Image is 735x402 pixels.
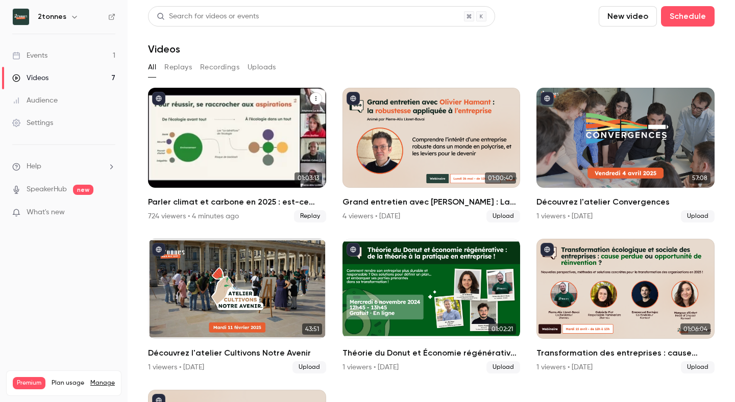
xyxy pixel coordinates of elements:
h2: Découvrez l'atelier Cultivons Notre Avenir [148,347,326,359]
span: new [73,185,93,195]
span: Premium [13,377,45,389]
span: 01:03:13 [295,172,322,184]
div: Audience [12,95,58,106]
h2: Théorie du Donut et Économie régénérative : quelle pratique en entreprise ? [342,347,521,359]
a: 57:08Découvrez l'atelier Convergences1 viewers • [DATE]Upload [536,88,715,222]
h2: Découvrez l'atelier Convergences [536,196,715,208]
div: 1 viewers • [DATE] [148,362,204,372]
h2: Transformation des entreprises : cause perdue ou opportunité de réinvention ? [536,347,715,359]
li: Théorie du Donut et Économie régénérative : quelle pratique en entreprise ? [342,239,521,373]
button: published [541,243,554,256]
li: Découvrez l'atelier Cultivons Notre Avenir [148,239,326,373]
a: 01:00:40Grand entretien avec [PERSON_NAME] : La robustesse appliquée aux entreprises4 viewers • ... [342,88,521,222]
span: 01:00:40 [485,172,516,184]
button: published [347,243,360,256]
button: Recordings [200,59,239,76]
div: 4 viewers • [DATE] [342,211,400,221]
img: 2tonnes [13,9,29,25]
a: SpeakerHub [27,184,67,195]
span: 01:02:21 [488,323,516,335]
div: Search for videos or events [157,11,259,22]
h2: Parler climat et carbone en 2025 : est-ce bien raisonnable ? [148,196,326,208]
a: 01:06:04Transformation des entreprises : cause perdue ou opportunité de réinvention ?1 viewers • ... [536,239,715,373]
span: Help [27,161,41,172]
button: Replays [164,59,192,76]
span: 43:51 [302,323,322,335]
button: published [541,92,554,105]
div: 1 viewers • [DATE] [536,362,593,372]
div: Settings [12,118,53,128]
a: 01:02:21Théorie du Donut et Économie régénérative : quelle pratique en entreprise ?1 viewers • [D... [342,239,521,373]
span: Upload [681,361,715,373]
h1: Videos [148,43,180,55]
iframe: Noticeable Trigger [103,208,115,217]
span: Upload [681,210,715,222]
li: Découvrez l'atelier Convergences [536,88,715,222]
span: Plan usage [52,379,84,387]
li: Transformation des entreprises : cause perdue ou opportunité de réinvention ? [536,239,715,373]
li: help-dropdown-opener [12,161,115,172]
button: All [148,59,156,76]
a: Manage [90,379,115,387]
a: 01:03:13Parler climat et carbone en 2025 : est-ce bien raisonnable ?724 viewers • 4 minutes agoRe... [148,88,326,222]
h6: 2tonnes [38,12,66,22]
div: 1 viewers • [DATE] [536,211,593,221]
span: What's new [27,207,65,218]
span: 57:08 [689,172,710,184]
div: Videos [12,73,48,83]
button: published [347,92,360,105]
button: Schedule [661,6,715,27]
button: published [152,92,165,105]
button: published [152,243,165,256]
li: Parler climat et carbone en 2025 : est-ce bien raisonnable ? [148,88,326,222]
a: 43:51Découvrez l'atelier Cultivons Notre Avenir1 viewers • [DATE]Upload [148,239,326,373]
button: Uploads [248,59,276,76]
span: Upload [486,361,520,373]
section: Videos [148,6,715,396]
div: 1 viewers • [DATE] [342,362,399,372]
button: New video [599,6,657,27]
span: Replay [294,210,326,222]
span: 01:06:04 [680,323,710,335]
h2: Grand entretien avec [PERSON_NAME] : La robustesse appliquée aux entreprises [342,196,521,208]
div: 724 viewers • 4 minutes ago [148,211,239,221]
div: Events [12,51,47,61]
li: Grand entretien avec Olivier Hamant : La robustesse appliquée aux entreprises [342,88,521,222]
span: Upload [486,210,520,222]
span: Upload [292,361,326,373]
